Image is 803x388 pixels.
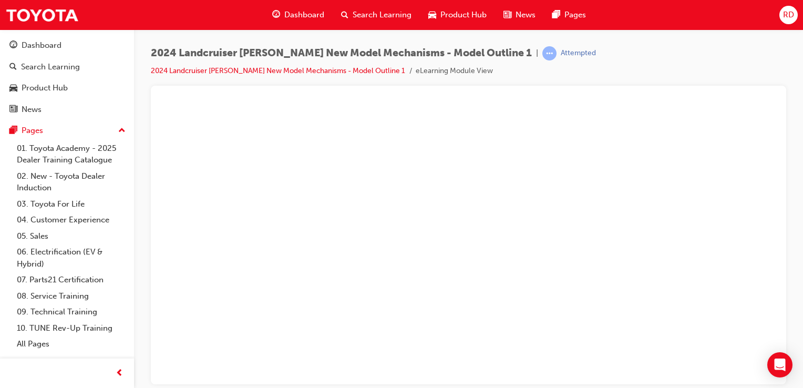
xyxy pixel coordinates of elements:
div: Pages [22,125,43,137]
div: Attempted [561,48,596,58]
a: Dashboard [4,36,130,55]
button: Pages [4,121,130,140]
div: News [22,104,42,116]
span: news-icon [503,8,511,22]
li: eLearning Module View [416,65,493,77]
a: News [4,100,130,119]
span: up-icon [118,124,126,138]
a: guage-iconDashboard [264,4,333,26]
a: pages-iconPages [544,4,594,26]
a: 08. Service Training [13,288,130,304]
a: news-iconNews [495,4,544,26]
span: learningRecordVerb_ATTEMPT-icon [542,46,557,60]
a: search-iconSearch Learning [333,4,420,26]
button: DashboardSearch LearningProduct HubNews [4,34,130,121]
a: 10. TUNE Rev-Up Training [13,320,130,336]
div: Open Intercom Messenger [767,352,792,377]
span: News [516,9,536,21]
span: Search Learning [353,9,411,21]
a: 02. New - Toyota Dealer Induction [13,168,130,196]
span: | [536,47,538,59]
button: RD [779,6,798,24]
span: guage-icon [272,8,280,22]
a: Product Hub [4,78,130,98]
a: 06. Electrification (EV & Hybrid) [13,244,130,272]
a: car-iconProduct Hub [420,4,495,26]
a: 2024 Landcruiser [PERSON_NAME] New Model Mechanisms - Model Outline 1 [151,66,405,75]
a: 05. Sales [13,228,130,244]
div: Search Learning [21,61,80,73]
span: Pages [564,9,586,21]
span: RD [783,9,794,21]
img: Trak [5,3,79,27]
span: prev-icon [116,367,123,380]
span: pages-icon [9,126,17,136]
a: 03. Toyota For Life [13,196,130,212]
a: 04. Customer Experience [13,212,130,228]
div: Dashboard [22,39,61,52]
span: search-icon [341,8,348,22]
a: Search Learning [4,57,130,77]
span: Product Hub [440,9,487,21]
span: news-icon [9,105,17,115]
span: search-icon [9,63,17,72]
span: guage-icon [9,41,17,50]
span: car-icon [9,84,17,93]
span: car-icon [428,8,436,22]
span: Dashboard [284,9,324,21]
span: 2024 Landcruiser [PERSON_NAME] New Model Mechanisms - Model Outline 1 [151,47,532,59]
a: 09. Technical Training [13,304,130,320]
div: Product Hub [22,82,68,94]
a: 01. Toyota Academy - 2025 Dealer Training Catalogue [13,140,130,168]
span: pages-icon [552,8,560,22]
a: All Pages [13,336,130,352]
a: 07. Parts21 Certification [13,272,130,288]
